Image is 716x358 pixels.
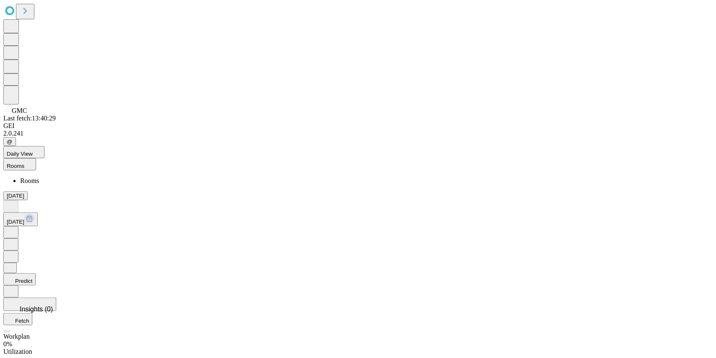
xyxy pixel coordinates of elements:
[3,348,32,355] span: Utilization
[3,340,12,348] span: 0%
[3,122,713,130] div: GEI
[3,130,713,137] div: 2.0.241
[3,137,16,146] button: @
[3,212,38,226] button: [DATE]
[3,298,56,311] button: Insights (0)
[7,163,24,169] span: Rooms
[20,177,39,184] span: Rooms
[3,158,36,170] button: Rooms
[3,191,28,200] button: [DATE]
[7,151,33,157] span: Daily View
[3,273,36,285] button: Predict
[3,146,44,158] button: Daily View
[3,177,713,185] ul: Rooms
[20,306,53,313] span: Insights (0)
[12,107,27,114] span: GMC
[3,333,30,340] span: Workplan
[3,115,56,122] span: Last fetch: 13:40:29
[3,313,32,325] button: Fetch
[7,219,24,225] span: [DATE]
[7,138,13,145] span: @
